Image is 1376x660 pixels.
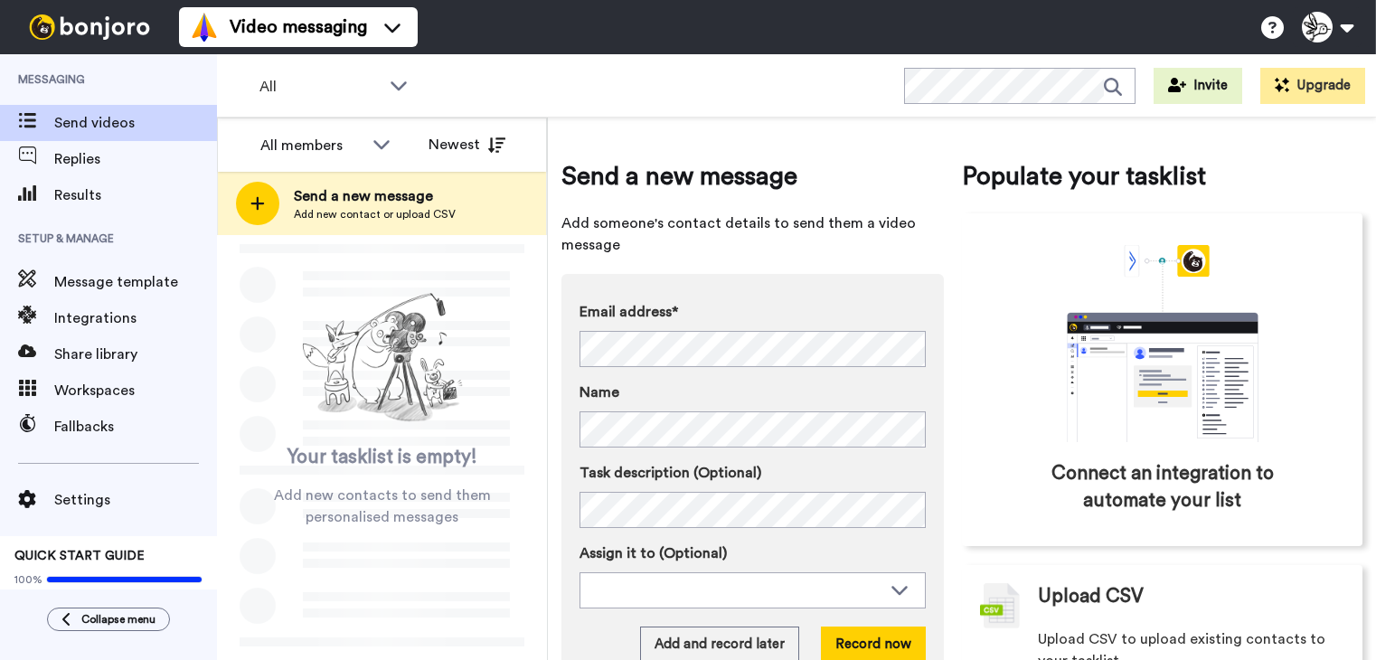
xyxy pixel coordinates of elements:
[54,416,217,438] span: Fallbacks
[54,148,217,170] span: Replies
[287,444,477,471] span: Your tasklist is empty!
[1260,68,1365,104] button: Upgrade
[1027,245,1298,442] div: animation
[190,13,219,42] img: vm-color.svg
[54,307,217,329] span: Integrations
[580,462,926,484] label: Task description (Optional)
[54,489,217,511] span: Settings
[1038,583,1144,610] span: Upload CSV
[22,14,157,40] img: bj-logo-header-white.svg
[260,135,363,156] div: All members
[580,542,926,564] label: Assign it to (Optional)
[54,344,217,365] span: Share library
[244,485,520,528] span: Add new contacts to send them personalised messages
[561,158,944,194] span: Send a new message
[54,112,217,134] span: Send videos
[980,583,1020,628] img: csv-grey.png
[259,76,381,98] span: All
[54,271,217,293] span: Message template
[54,380,217,401] span: Workspaces
[962,158,1362,194] span: Populate your tasklist
[14,550,145,562] span: QUICK START GUIDE
[294,185,456,207] span: Send a new message
[1039,460,1286,514] span: Connect an integration to automate your list
[54,184,217,206] span: Results
[81,612,156,627] span: Collapse menu
[580,301,926,323] label: Email address*
[292,286,473,430] img: ready-set-action.png
[294,207,456,222] span: Add new contact or upload CSV
[415,127,519,163] button: Newest
[14,572,42,587] span: 100%
[561,212,944,256] span: Add someone's contact details to send them a video message
[580,382,619,403] span: Name
[230,14,367,40] span: Video messaging
[47,608,170,631] button: Collapse menu
[1154,68,1242,104] button: Invite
